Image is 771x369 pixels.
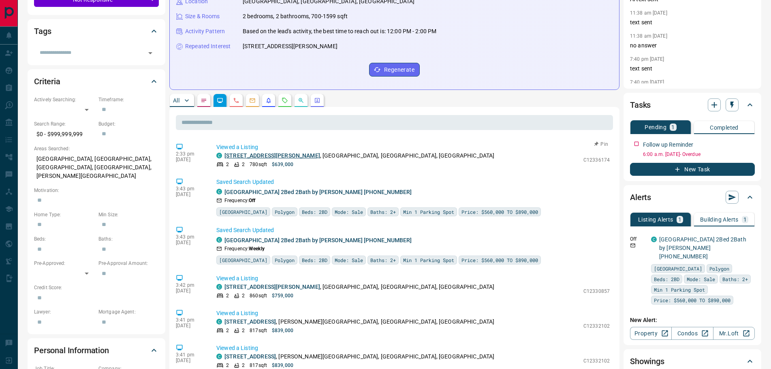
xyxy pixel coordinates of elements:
p: Pre-Approved: [34,260,94,267]
p: Frequency: [224,197,255,204]
p: , [PERSON_NAME][GEOGRAPHIC_DATA], [GEOGRAPHIC_DATA], [GEOGRAPHIC_DATA] [224,318,494,326]
p: Pending [645,124,666,130]
div: Criteria [34,72,159,91]
p: , [GEOGRAPHIC_DATA], [GEOGRAPHIC_DATA], [GEOGRAPHIC_DATA] [224,283,494,291]
button: New Task [630,163,755,176]
p: Areas Searched: [34,145,159,152]
h2: Tasks [630,98,651,111]
p: 3:42 pm [176,282,204,288]
p: $759,000 [272,292,293,299]
p: Completed [710,125,739,130]
p: C12336174 [583,156,610,164]
div: Alerts [630,188,755,207]
p: Motivation: [34,187,159,194]
p: Beds: [34,235,94,243]
p: Mortgage Agent: [98,308,159,316]
svg: Email [630,243,636,248]
p: [DATE] [176,192,204,197]
span: Min 1 Parking Spot [654,286,705,294]
p: 2 [242,292,245,299]
a: Mr.Loft [713,327,755,340]
span: Beds: 2BD [654,275,679,283]
span: [GEOGRAPHIC_DATA] [219,256,267,264]
span: Polygon [275,208,295,216]
div: condos.ca [216,319,222,324]
p: Activity Pattern [185,27,225,36]
p: , [GEOGRAPHIC_DATA], [GEOGRAPHIC_DATA], [GEOGRAPHIC_DATA] [224,151,494,160]
svg: Lead Browsing Activity [217,97,223,104]
h2: Tags [34,25,51,38]
p: 817 sqft [250,362,267,369]
div: condos.ca [216,153,222,158]
span: Price: $560,000 TO $890,000 [461,208,538,216]
p: 2 [242,161,245,168]
span: Polygon [709,264,729,273]
p: 2:33 pm [176,151,204,157]
p: Saved Search Updated [216,178,610,186]
p: Baths: [98,235,159,243]
p: 1 [678,217,681,222]
span: Min 1 Parking Spot [403,208,454,216]
button: Pin [589,141,613,148]
a: [STREET_ADDRESS][PERSON_NAME] [224,152,320,159]
p: 2 [226,161,229,168]
p: 11:38 am [DATE] [630,33,667,39]
span: Beds: 2BD [302,256,327,264]
p: Based on the lead's activity, the best time to reach out is: 12:00 PM - 2:00 PM [243,27,436,36]
svg: Opportunities [298,97,304,104]
p: Home Type: [34,211,94,218]
p: All [173,98,179,103]
span: Baths: 2+ [370,256,396,264]
p: [STREET_ADDRESS][PERSON_NAME] [243,42,337,51]
p: C12330857 [583,288,610,295]
svg: Notes [201,97,207,104]
p: [DATE] [176,240,204,245]
a: Condos [671,327,713,340]
p: text sent [630,18,755,27]
p: 2 [226,327,229,334]
p: Search Range: [34,120,94,128]
p: no answer [630,41,755,50]
span: Baths: 2+ [370,208,396,216]
div: Personal Information [34,341,159,360]
p: 2 [226,292,229,299]
p: Min Size: [98,211,159,218]
p: Viewed a Listing [216,274,610,283]
p: text sent [630,64,755,73]
p: Pre-Approval Amount: [98,260,159,267]
div: Tags [34,21,159,41]
p: 780 sqft [250,161,267,168]
div: condos.ca [216,189,222,194]
span: Mode: Sale [335,208,363,216]
p: Budget: [98,120,159,128]
span: Price: $560,000 TO $890,000 [654,296,730,304]
span: Mode: Sale [335,256,363,264]
p: Viewed a Listing [216,344,610,352]
span: Beds: 2BD [302,208,327,216]
p: Building Alerts [700,217,739,222]
p: [DATE] [176,358,204,363]
p: Repeated Interest [185,42,231,51]
p: 817 sqft [250,327,267,334]
span: Mode: Sale [687,275,715,283]
button: Open [145,47,156,59]
a: [GEOGRAPHIC_DATA] 2Bed 2Bath by [PERSON_NAME] [PHONE_NUMBER] [659,236,746,260]
p: 2 bedrooms, 2 bathrooms, 700-1599 sqft [243,12,348,21]
h2: Showings [630,355,664,368]
p: 3:41 pm [176,352,204,358]
p: $639,000 [272,161,293,168]
span: Baths: 2+ [722,275,748,283]
svg: Calls [233,97,239,104]
p: 1 [743,217,747,222]
a: [GEOGRAPHIC_DATA] 2Bed 2Bath by [PERSON_NAME] [PHONE_NUMBER] [224,189,412,195]
svg: Agent Actions [314,97,320,104]
p: $839,000 [272,327,293,334]
p: [DATE] [176,323,204,328]
p: Timeframe: [98,96,159,103]
span: Polygon [275,256,295,264]
p: Viewed a Listing [216,309,610,318]
p: [GEOGRAPHIC_DATA], [GEOGRAPHIC_DATA], [GEOGRAPHIC_DATA], [GEOGRAPHIC_DATA], [PERSON_NAME][GEOGRAP... [34,152,159,183]
a: [STREET_ADDRESS][PERSON_NAME] [224,284,320,290]
span: Min 1 Parking Spot [403,256,454,264]
p: [DATE] [176,157,204,162]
